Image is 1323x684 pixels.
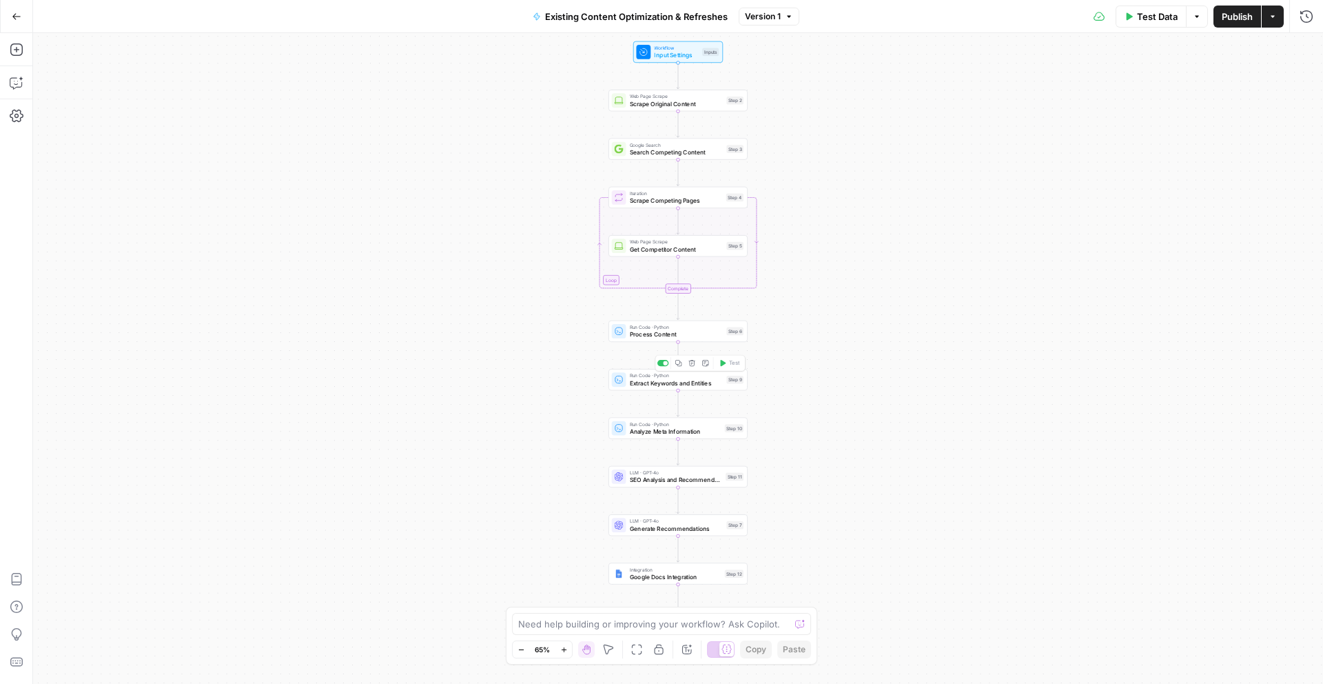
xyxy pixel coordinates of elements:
[608,90,748,111] div: Web Page ScrapeScrape Original ContentStep 2
[677,585,679,611] g: Edge from step_12 to end
[1116,6,1186,28] button: Test Data
[677,160,679,186] g: Edge from step_3 to step_4
[545,10,728,23] span: Existing Content Optimization & Refreshes
[1137,10,1178,23] span: Test Data
[535,644,550,655] span: 65%
[740,641,772,658] button: Copy
[630,99,723,108] span: Scrape Original Content
[677,111,679,137] g: Edge from step_2 to step_3
[725,570,743,578] div: Step 12
[630,566,721,573] span: Integration
[677,536,679,562] g: Edge from step_7 to step_12
[630,524,723,533] span: Generate Recommendations
[715,357,743,369] button: Test
[677,208,679,234] g: Edge from step_4 to step_5
[677,294,679,320] g: Edge from step_4-iteration-end to step_6
[726,521,743,530] div: Step 7
[746,643,766,656] span: Copy
[608,138,748,159] div: Google SearchSearch Competing ContentStep 3
[777,641,811,658] button: Paste
[654,44,698,51] span: Workflow
[726,242,743,250] div: Step 5
[630,572,721,581] span: Google Docs Integration
[608,514,748,536] div: LLM · GPT-4oGenerate RecommendationsStep 7
[725,424,743,432] div: Step 10
[608,235,748,256] div: Web Page ScrapeGet Competitor ContentStep 5
[630,330,723,339] span: Process Content
[630,141,723,148] span: Google Search
[1213,6,1261,28] button: Publish
[608,466,748,487] div: LLM · GPT-4oSEO Analysis and RecommendationsStep 11
[702,48,719,57] div: Inputs
[726,328,743,336] div: Step 6
[677,487,679,514] g: Edge from step_11 to step_7
[1222,10,1253,23] span: Publish
[608,563,748,584] div: IntegrationGoogle Docs IntegrationStep 12
[654,50,698,59] span: Input Settings
[630,196,723,205] span: Scrape Competing Pages
[729,359,740,368] span: Test
[677,63,679,89] g: Edge from start to step_2
[630,148,723,157] span: Search Competing Content
[726,376,743,384] div: Step 9
[630,239,723,245] span: Web Page Scrape
[783,643,806,656] span: Paste
[608,187,748,208] div: LoopIterationScrape Competing PagesStep 4
[745,10,781,23] span: Version 1
[615,570,624,579] img: Instagram%20post%20-%201%201.png
[726,145,743,153] div: Step 3
[726,97,743,105] div: Step 2
[608,283,748,293] div: Complete
[630,245,723,254] span: Get Competitor Content
[608,321,748,342] div: Run Code · PythonProcess ContentStep 6
[726,473,743,481] div: Step 11
[630,475,722,484] span: SEO Analysis and Recommendations
[739,8,799,26] button: Version 1
[630,93,723,100] span: Web Page Scrape
[524,6,736,28] button: Existing Content Optimization & Refreshes
[608,417,748,439] div: Run Code · PythonAnalyze Meta InformationStep 10
[630,190,723,197] span: Iteration
[630,372,723,379] span: Run Code · Python
[630,379,723,388] span: Extract Keywords and Entities
[630,518,723,525] span: LLM · GPT-4o
[726,194,743,202] div: Step 4
[677,390,679,416] g: Edge from step_9 to step_10
[630,421,721,428] span: Run Code · Python
[630,427,721,436] span: Analyze Meta Information
[608,41,748,63] div: WorkflowInput SettingsInputs
[630,469,722,476] span: LLM · GPT-4o
[608,369,748,390] div: Run Code · PythonExtract Keywords and EntitiesStep 9Test
[677,439,679,465] g: Edge from step_10 to step_11
[665,283,690,293] div: Complete
[630,323,723,330] span: Run Code · Python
